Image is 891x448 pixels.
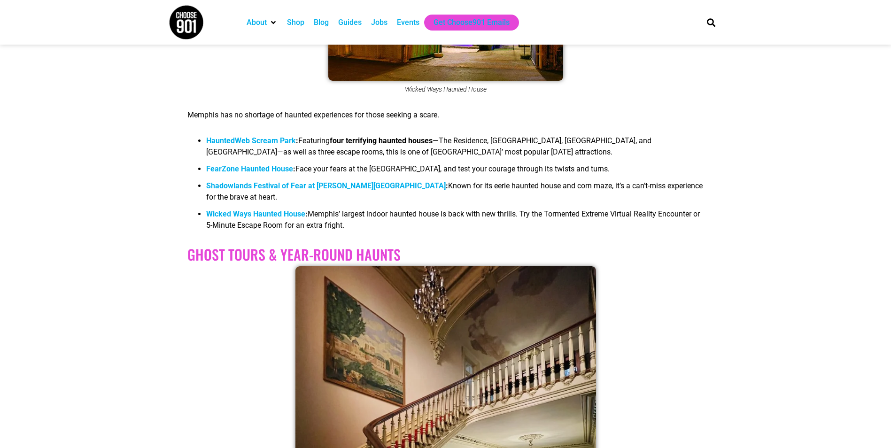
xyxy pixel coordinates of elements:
[242,15,691,31] nav: Main nav
[242,15,282,31] div: About
[397,17,419,28] a: Events
[371,17,387,28] a: Jobs
[187,246,703,263] h2: Ghost Tours & Year-Round Haunts
[287,17,304,28] a: Shop
[247,17,267,28] a: About
[187,110,439,119] span: Memphis has no shortage of haunted experiences for those seeking a scare.
[206,136,651,156] span: —The Residence, [GEOGRAPHIC_DATA], [GEOGRAPHIC_DATA], and [GEOGRAPHIC_DATA]—as well as three esca...
[314,17,329,28] a: Blog
[206,136,296,145] a: HauntedWeb Scream Park
[206,181,703,201] span: Known for its eerie haunted house and corn maze, it’s a can’t-miss experience for the brave at he...
[296,136,298,145] b: :
[703,15,719,30] div: Search
[338,17,362,28] a: Guides
[187,85,703,93] figcaption: Wicked Ways Haunted House
[206,209,305,218] a: Wicked Ways Haunted House
[206,181,446,190] a: Shadowlands Festival of Fear at [PERSON_NAME][GEOGRAPHIC_DATA]
[206,209,700,230] span: Memphis’ largest indoor haunted house is back with new thrills. Try the Tormented Extreme Virtual...
[206,164,293,173] a: FearZone Haunted House
[298,136,330,145] span: Featuring
[305,209,308,218] b: :
[330,136,433,145] b: four terrifying haunted houses
[434,17,510,28] a: Get Choose901 Emails
[293,164,295,173] b: :
[295,164,610,173] span: Face your fears at the [GEOGRAPHIC_DATA], and test your courage through its twists and turns.
[446,181,448,190] b: :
